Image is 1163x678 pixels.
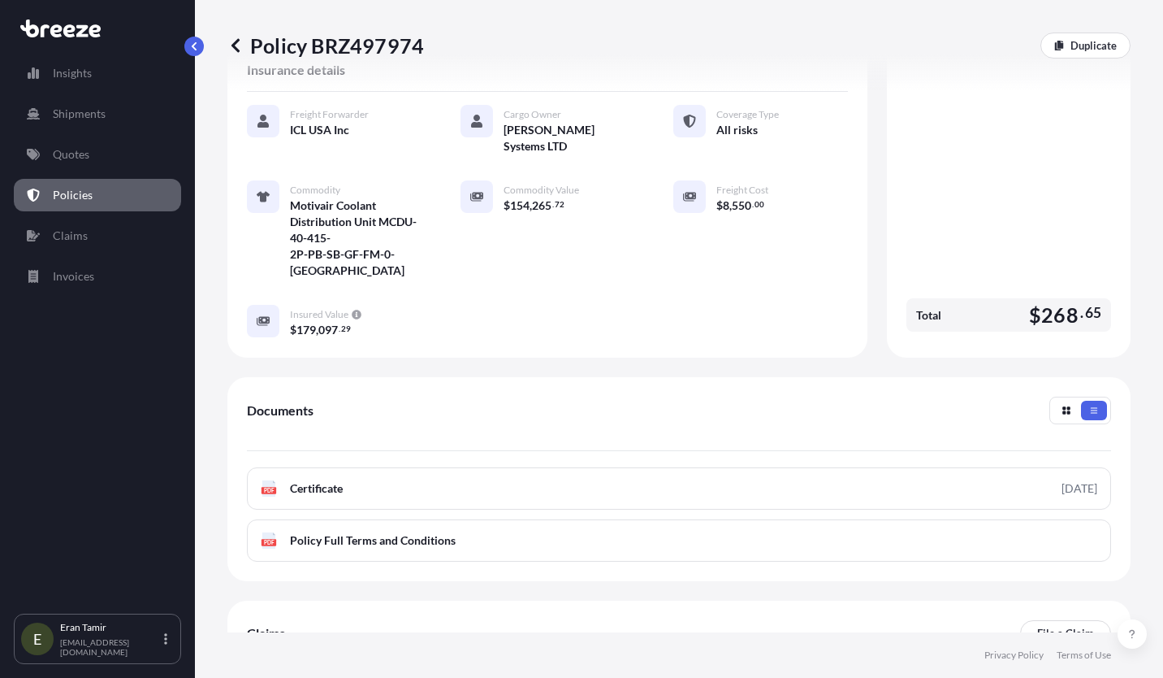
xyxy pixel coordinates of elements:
span: 29 [341,326,351,332]
span: Policy Full Terms and Conditions [290,532,456,549]
p: Policies [53,187,93,203]
a: Terms of Use [1057,649,1111,662]
a: Duplicate [1040,33,1131,59]
a: PDFCertificate[DATE] [247,467,1111,510]
span: , [316,324,318,336]
span: 65 [1085,308,1101,318]
span: 179 [296,324,316,336]
span: . [339,326,340,332]
span: 265 [532,200,551,211]
div: [DATE] [1061,480,1097,497]
span: [PERSON_NAME] Systems LTD [504,122,635,154]
span: All risks [716,122,758,138]
span: 154 [510,200,530,211]
span: $ [504,200,510,211]
a: Invoices [14,260,181,293]
p: Policy BRZ497974 [227,33,424,59]
span: Cargo Owner [504,108,561,121]
span: . [1080,308,1083,318]
span: Total [916,307,941,324]
span: Motivair Coolant Distribution Unit MCDU-40-415- 2P-PB-SB-GF-FM-0-[GEOGRAPHIC_DATA] [290,198,422,279]
a: Insights [14,57,181,89]
span: , [729,200,732,211]
p: Eran Tamir [60,621,161,634]
span: . [552,202,554,207]
text: PDF [264,540,275,545]
span: 097 [318,324,338,336]
a: Claims [14,219,181,252]
span: Freight Forwarder [290,108,369,121]
a: Privacy Policy [984,649,1044,662]
span: Insured Value [290,308,348,321]
p: Claims [53,228,88,244]
span: 268 [1041,305,1079,325]
a: Quotes [14,138,181,171]
span: $ [716,200,723,211]
span: Certificate [290,480,343,497]
a: Shipments [14,98,181,130]
a: Policies [14,179,181,211]
span: 00 [754,202,764,207]
span: $ [290,324,296,336]
p: Insights [53,65,92,81]
span: $ [1029,305,1041,325]
span: Commodity [290,184,340,197]
span: Documents [247,402,313,419]
span: , [530,200,532,211]
a: PDFPolicy Full Terms and Conditions [247,519,1111,562]
p: Quotes [53,146,89,163]
p: [EMAIL_ADDRESS][DOMAIN_NAME] [60,637,161,657]
span: 8 [723,200,729,211]
text: PDF [264,488,275,493]
span: 550 [732,200,751,211]
p: Shipments [53,106,106,122]
span: Commodity Value [504,184,579,197]
p: Invoices [53,268,94,285]
span: Claims [247,625,285,641]
span: E [33,631,41,647]
p: File a Claim [1037,625,1094,641]
a: File a Claim [1020,620,1111,646]
span: Coverage Type [716,108,779,121]
span: ICL USA Inc [290,122,349,138]
span: Freight Cost [716,184,768,197]
span: . [752,202,754,207]
p: Duplicate [1070,37,1117,54]
span: 72 [555,202,564,207]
